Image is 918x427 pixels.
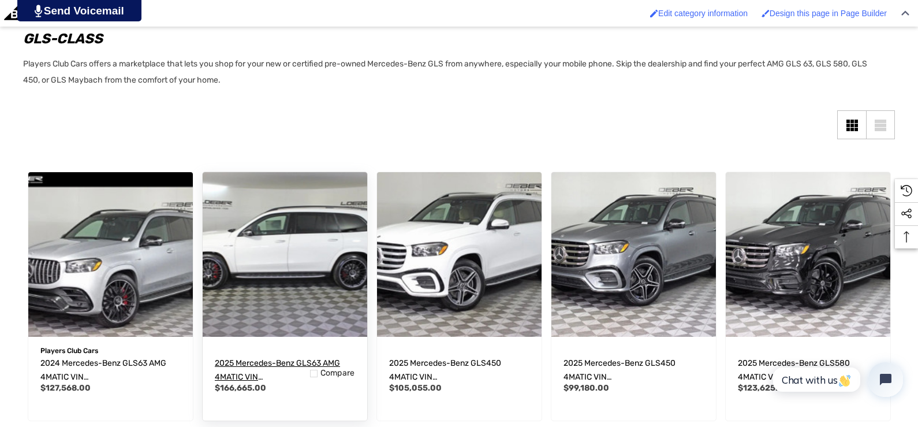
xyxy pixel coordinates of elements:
span: $99,180.00 [564,383,609,393]
a: 2024 Mercedes-Benz GLS63 AMG 4MATIC VIN 4JGFF8KE1RB122928,$127,568.00 [40,357,181,384]
h1: GLS-Class [23,28,883,49]
p: Players Club Cars offers a marketplace that lets you shop for your new or certified pre-owned Mer... [23,56,883,88]
a: Edit category information [644,3,753,24]
span: 2024 Mercedes-Benz GLS63 AMG 4MATIC VIN [US_VEHICLE_IDENTIFICATION_NUMBER] [40,358,176,410]
span: Compare [320,368,355,378]
span: $123,625.00 [738,383,789,393]
img: PjwhLS0gR2VuZXJhdG9yOiBHcmF2aXQuaW8gLS0+PHN2ZyB4bWxucz0iaHR0cDovL3d3dy53My5vcmcvMjAwMC9zdmciIHhtb... [35,5,42,17]
span: $127,568.00 [40,383,91,393]
a: 2025 Mercedes-Benz GLS580 4MATIC VIN 4JGFF8FE0SB373486,$123,625.00 [726,172,890,337]
img: For Sale 2025 Mercedes-Benz GLS450 4MATIC VIN 4JGFF5KEXSB346963 [377,172,542,337]
img: 2025 Mercedes-Benz GLS63 AMG 4MATIC VIN 4JGFF8KEXSB406080 [194,164,375,345]
span: $166,665.00 [215,383,266,393]
a: 2025 Mercedes-Benz GLS450 4MATIC VIN 4JGFF5KE1SB280366,$99,180.00 [551,172,716,337]
a: 2025 Mercedes-Benz GLS63 AMG 4MATIC VIN 4JGFF8KEXSB406080,$166,665.00 [215,357,355,384]
a: 2024 Mercedes-Benz GLS63 AMG 4MATIC VIN 4JGFF8KE1RB122928,$127,568.00 [28,172,193,337]
a: 2025 Mercedes-Benz GLS450 4MATIC VIN 4JGFF5KE1SB280366,$99,180.00 [564,357,704,384]
span: Edit category information [658,9,748,18]
img: For Sale 2025 Mercedes-Benz GLS580 4MATIC VIN 4JGFF8FE0SB373486 [726,172,890,337]
svg: Top [895,231,918,243]
svg: Social Media [901,208,912,220]
span: 2025 Mercedes-Benz GLS450 4MATIC VIN [US_VEHICLE_IDENTIFICATION_NUMBER] [564,358,699,410]
span: 2025 Mercedes-Benz GLS63 AMG 4MATIC VIN [US_VEHICLE_IDENTIFICATION_NUMBER] [215,358,350,410]
a: 2025 Mercedes-Benz GLS450 4MATIC VIN 4JGFF5KEXSB346963,$105,055.00 [389,357,529,384]
span: Design this page in Page Builder [770,9,887,18]
img: For Sale 2025 Mercedes-Benz GLS450 4MATIC VIN 4JGFF5KE1SB280366 [551,172,716,337]
span: 2025 Mercedes-Benz GLS580 4MATIC VIN [US_VEHICLE_IDENTIFICATION_NUMBER] [738,358,873,410]
a: Grid View [837,110,866,139]
a: 2025 Mercedes-Benz GLS63 AMG 4MATIC VIN 4JGFF8KEXSB406080,$166,665.00 [203,172,367,337]
a: 2025 Mercedes-Benz GLS450 4MATIC VIN 4JGFF5KEXSB346963,$105,055.00 [377,172,542,337]
span: 2025 Mercedes-Benz GLS450 4MATIC VIN [US_VEHICLE_IDENTIFICATION_NUMBER] [389,358,524,410]
a: 2025 Mercedes-Benz GLS580 4MATIC VIN 4JGFF8FE0SB373486,$123,625.00 [738,357,878,384]
a: List View [866,110,895,139]
p: Players Club Cars [40,343,181,358]
svg: Recently Viewed [901,185,912,196]
iframe: Tidio Chat [760,352,913,407]
a: Design this page in Page Builder [756,3,893,24]
img: For Sale: 2024 Mercedes-Benz GLS63 AMG 4MATIC VIN 4JGFF8KE1RB122928 [28,172,193,337]
span: $105,055.00 [389,383,442,393]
